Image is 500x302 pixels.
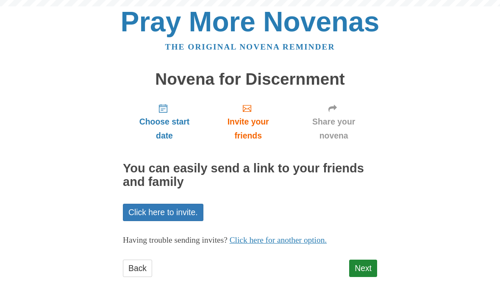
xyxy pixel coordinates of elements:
h2: You can easily send a link to your friends and family [123,162,377,189]
a: Invite your friends [206,97,290,147]
a: Share your novena [290,97,377,147]
a: Back [123,260,152,277]
a: Choose start date [123,97,206,147]
h1: Novena for Discernment [123,70,377,89]
a: Click here for another option. [230,236,327,244]
span: Share your novena [299,115,369,143]
a: The original novena reminder [165,42,335,51]
span: Having trouble sending invites? [123,236,228,244]
a: Click here to invite. [123,204,203,221]
span: Invite your friends [214,115,282,143]
a: Pray More Novenas [121,6,380,37]
span: Choose start date [131,115,197,143]
a: Next [349,260,377,277]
